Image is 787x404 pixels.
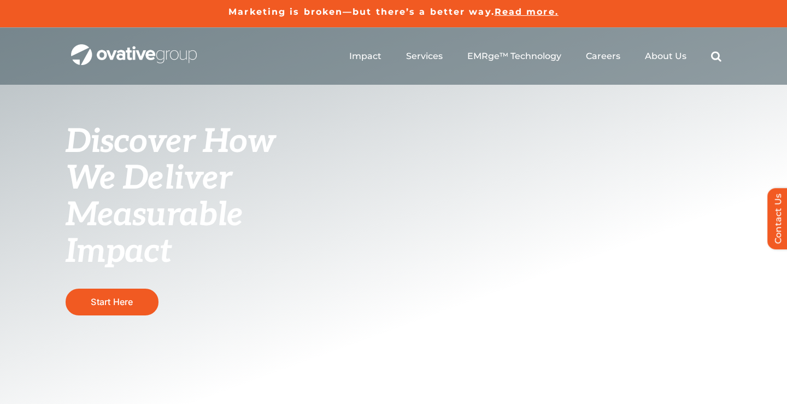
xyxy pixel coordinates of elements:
[406,51,443,62] a: Services
[586,51,620,62] a: Careers
[645,51,686,62] a: About Us
[66,159,243,272] span: We Deliver Measurable Impact
[71,43,197,54] a: OG_Full_horizontal_WHT
[91,296,133,307] span: Start Here
[711,51,721,62] a: Search
[349,51,381,62] a: Impact
[66,122,275,162] span: Discover How
[66,289,158,315] a: Start Here
[467,51,561,62] a: EMRge™ Technology
[495,7,559,17] a: Read more.
[349,39,721,74] nav: Menu
[228,7,495,17] a: Marketing is broken—but there’s a better way.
